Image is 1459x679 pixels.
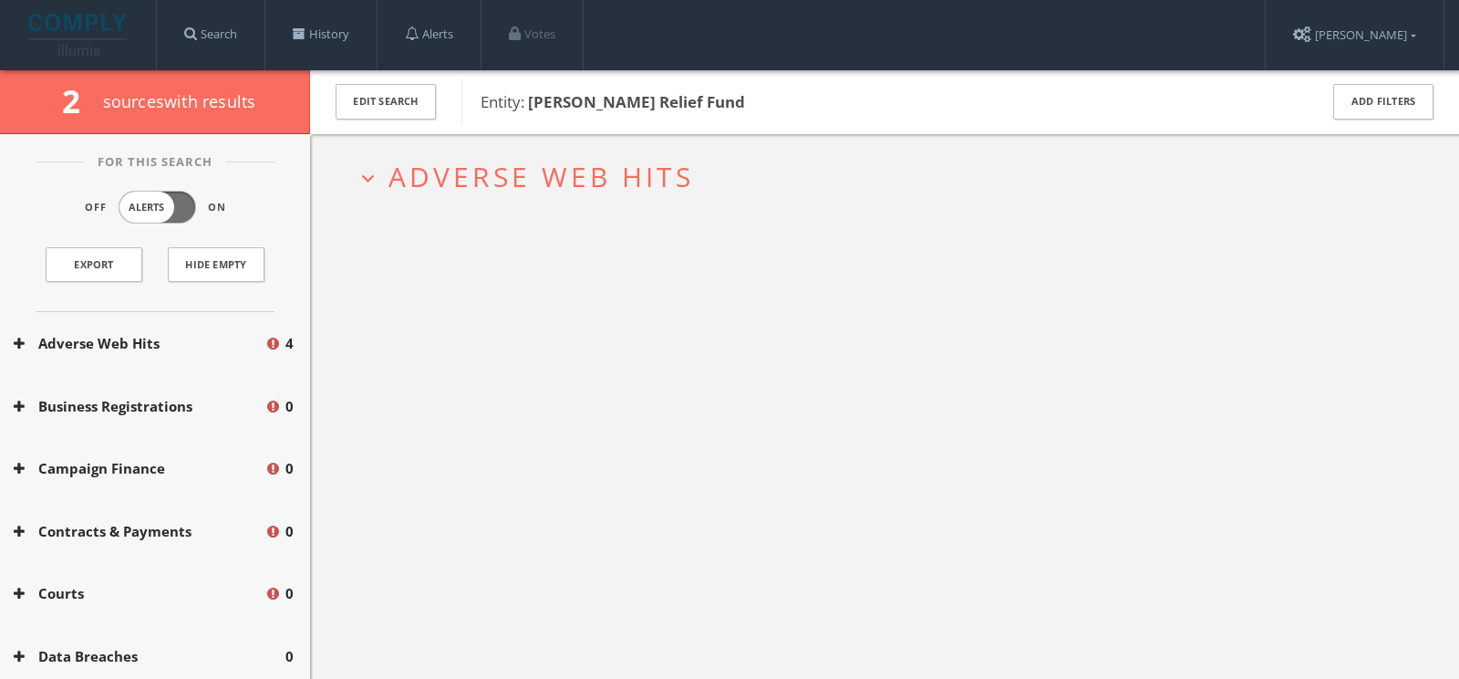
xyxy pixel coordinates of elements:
[481,91,745,112] span: Entity:
[14,458,264,479] button: Campaign Finance
[285,458,294,479] span: 0
[356,162,1427,192] button: expand_moreAdverse Web Hits
[14,646,285,667] button: Data Breaches
[14,583,264,604] button: Courts
[62,79,96,122] span: 2
[14,521,264,542] button: Contracts & Payments
[285,583,294,604] span: 0
[208,200,226,215] span: On
[28,14,130,56] img: illumis
[84,153,226,172] span: For This Search
[336,84,436,120] button: Edit Search
[103,90,256,112] span: source s with results
[356,166,380,191] i: expand_more
[14,396,264,417] button: Business Registrations
[1333,84,1433,120] button: Add Filters
[168,247,264,282] button: Hide Empty
[85,200,107,215] span: Off
[285,646,294,667] span: 0
[46,247,142,282] a: Export
[285,521,294,542] span: 0
[388,158,694,195] span: Adverse Web Hits
[528,91,745,112] b: [PERSON_NAME] Relief Fund
[14,333,264,354] button: Adverse Web Hits
[285,396,294,417] span: 0
[285,333,294,354] span: 4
